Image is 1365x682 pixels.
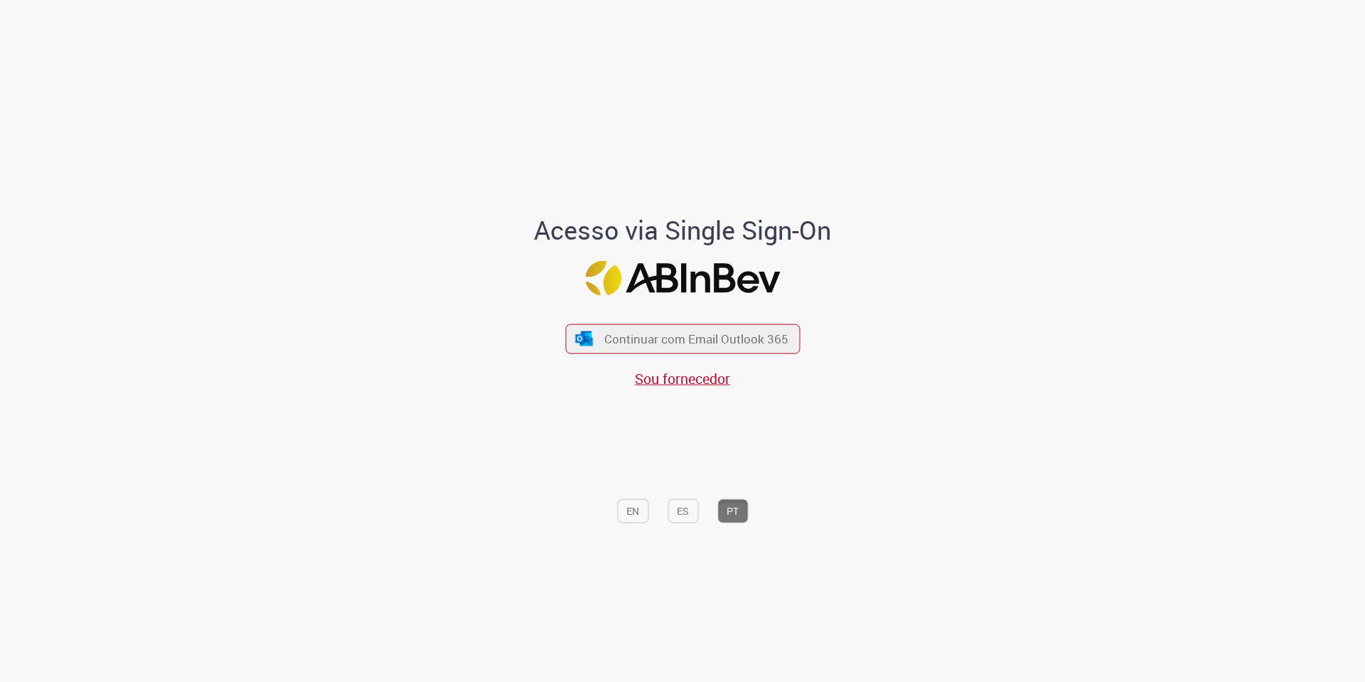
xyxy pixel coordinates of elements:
span: Continuar com Email Outlook 365 [604,331,788,347]
h1: Acesso via Single Sign-On [486,215,880,244]
a: Sou fornecedor [635,368,730,388]
img: Logo ABInBev [585,261,780,296]
img: ícone Azure/Microsoft 360 [574,331,594,346]
button: PT [717,499,748,523]
button: EN [617,499,648,523]
button: ES [668,499,698,523]
button: ícone Azure/Microsoft 360 Continuar com Email Outlook 365 [565,324,800,353]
